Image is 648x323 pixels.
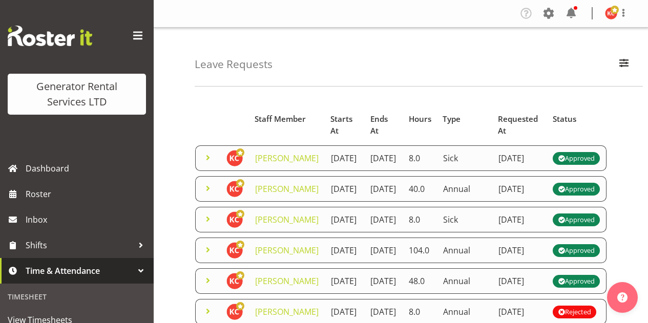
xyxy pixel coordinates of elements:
span: Roster [26,186,149,202]
td: [DATE] [364,268,403,294]
span: Shifts [26,238,133,253]
div: Generator Rental Services LTD [18,79,136,110]
td: Annual [437,176,492,202]
td: [DATE] [492,207,547,232]
div: Approved [558,244,595,256]
td: [DATE] [325,238,364,263]
td: Sick [437,207,492,232]
span: Dashboard [26,161,149,176]
td: [DATE] [492,268,547,294]
span: Status [553,113,576,125]
td: 48.0 [403,268,437,294]
img: kay-campbell10429.jpg [226,304,243,320]
span: Ends At [370,113,397,137]
span: Time & Attendance [26,263,133,278]
td: Annual [437,238,492,263]
div: Rejected [558,306,591,318]
td: [DATE] [325,207,364,232]
a: [PERSON_NAME] [255,245,319,256]
img: kay-campbell10429.jpg [226,273,243,289]
a: [PERSON_NAME] [255,214,319,225]
td: Annual [437,268,492,294]
span: Hours [409,113,431,125]
img: help-xxl-2.png [617,292,628,303]
td: Sick [437,145,492,171]
a: [PERSON_NAME] [255,275,319,287]
td: [DATE] [325,268,364,294]
img: kay-campbell10429.jpg [226,211,243,228]
td: 104.0 [403,238,437,263]
h4: Leave Requests [195,58,273,70]
span: Staff Member [255,113,306,125]
td: [DATE] [364,238,403,263]
td: [DATE] [492,238,547,263]
td: [DATE] [325,176,364,202]
img: kay-campbell10429.jpg [226,150,243,166]
td: [DATE] [492,145,547,171]
img: kay-campbell10429.jpg [226,181,243,197]
a: [PERSON_NAME] [255,306,319,317]
td: [DATE] [364,145,403,171]
span: Starts At [330,113,359,137]
td: 40.0 [403,176,437,202]
td: [DATE] [325,145,364,171]
div: Approved [558,152,595,164]
td: [DATE] [364,207,403,232]
div: Approved [558,183,595,195]
span: Requested At [498,113,541,137]
span: Type [443,113,461,125]
td: [DATE] [492,176,547,202]
a: [PERSON_NAME] [255,183,319,195]
img: Rosterit website logo [8,26,92,46]
img: kay-campbell10429.jpg [226,242,243,259]
td: 8.0 [403,145,437,171]
img: kay-campbell10429.jpg [605,7,617,19]
div: Approved [558,213,595,226]
span: Inbox [26,212,149,227]
div: Timesheet [3,286,151,307]
a: [PERSON_NAME] [255,153,319,164]
div: Approved [558,275,595,287]
td: [DATE] [364,176,403,202]
td: 8.0 [403,207,437,232]
button: Filter Employees [613,53,635,76]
